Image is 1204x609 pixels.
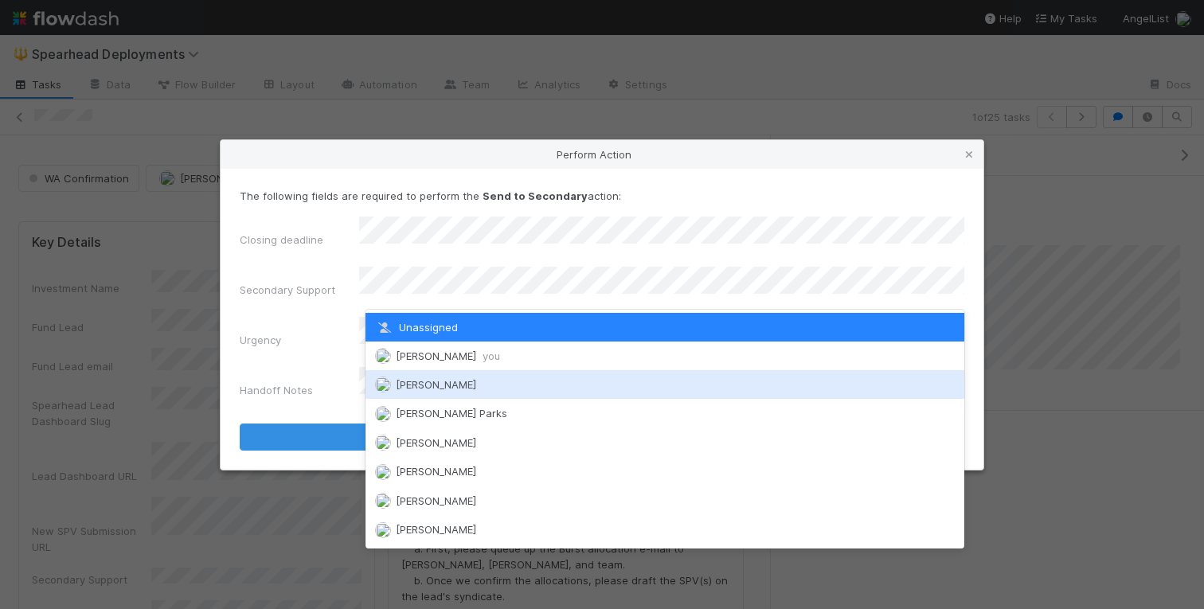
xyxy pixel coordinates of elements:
img: avatar_a669165c-e543-4b1d-ab80-0c2a52253154.png [375,493,391,509]
p: The following fields are required to perform the action: [240,188,964,204]
label: Closing deadline [240,232,323,248]
button: Send to Secondary [240,424,964,451]
div: Perform Action [221,140,983,169]
span: [PERSON_NAME] [396,494,476,507]
strong: Send to Secondary [483,189,588,202]
img: avatar_462714f4-64db-4129-b9df-50d7d164b9fc.png [375,464,391,480]
span: [PERSON_NAME] [396,465,476,478]
label: Urgency [240,332,281,348]
img: avatar_5f70d5aa-aee0-4934-b4c6-fe98e66e39e6.png [375,406,391,422]
img: avatar_373edd95-16a2-4147-b8bb-00c056c2609c.png [375,522,391,538]
span: Unassigned [375,321,458,334]
img: avatar_7e1c67d1-c55a-4d71-9394-c171c6adeb61.png [375,435,391,451]
span: you [483,349,500,362]
span: [PERSON_NAME] [396,378,476,391]
span: [PERSON_NAME] [396,349,500,362]
label: Secondary Support [240,282,335,298]
span: [PERSON_NAME] [396,523,476,536]
img: avatar_8fe3758e-7d23-4e6b-a9f5-b81892974716.png [375,377,391,392]
span: [PERSON_NAME] [396,436,476,449]
span: [PERSON_NAME] Parks [396,407,507,420]
img: avatar_784ea27d-2d59-4749-b480-57d513651deb.png [375,348,391,364]
label: Handoff Notes [240,382,313,398]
